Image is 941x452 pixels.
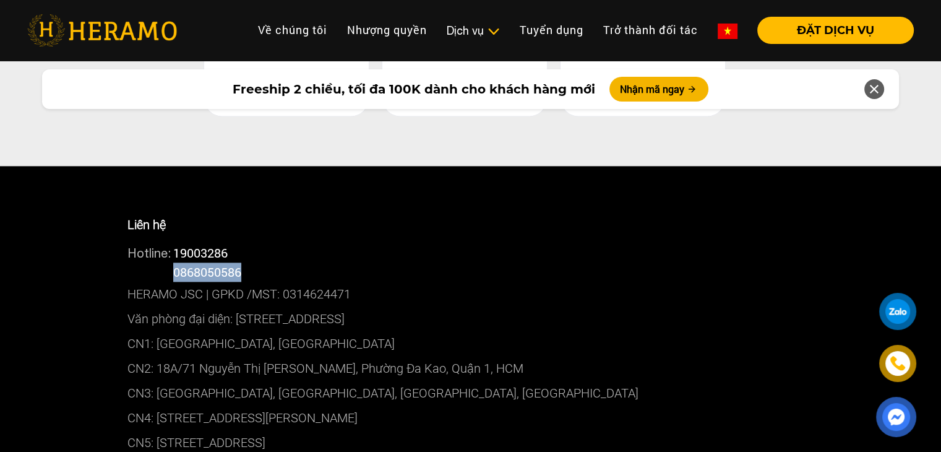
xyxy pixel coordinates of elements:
img: phone-icon [889,355,907,372]
p: CN2: 18A/71 Nguyễn Thị [PERSON_NAME], Phường Đa Kao, Quận 1, HCM [127,356,814,381]
a: 19003286 [173,245,228,261]
p: HERAMO JSC | GPKD /MST: 0314624471 [127,282,814,306]
a: ĐẶT DỊCH VỤ [747,25,914,36]
div: Dịch vụ [447,22,500,39]
a: phone-icon [881,347,915,381]
span: 0868050586 [173,264,241,280]
img: heramo-logo.png [27,14,177,46]
a: Về chúng tôi [248,17,337,43]
span: Freeship 2 chiều, tối đa 100K dành cho khách hàng mới [232,80,595,98]
p: Liên hệ [127,215,814,234]
a: Nhượng quyền [337,17,437,43]
span: Hotline: [127,246,171,260]
p: CN3: [GEOGRAPHIC_DATA], [GEOGRAPHIC_DATA], [GEOGRAPHIC_DATA], [GEOGRAPHIC_DATA] [127,381,814,406]
img: subToggleIcon [487,25,500,38]
button: ĐẶT DỊCH VỤ [757,17,914,44]
button: Nhận mã ngay [609,77,708,102]
img: vn-flag.png [718,24,737,39]
p: CN4: [STREET_ADDRESS][PERSON_NAME] [127,406,814,430]
p: CN1: [GEOGRAPHIC_DATA], [GEOGRAPHIC_DATA] [127,331,814,356]
a: Tuyển dụng [510,17,593,43]
a: Trở thành đối tác [593,17,708,43]
p: Văn phòng đại diện: [STREET_ADDRESS] [127,306,814,331]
